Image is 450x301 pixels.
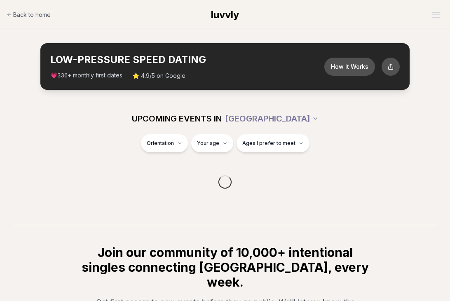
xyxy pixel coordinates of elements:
button: Ages I prefer to meet [237,134,309,152]
span: ⭐ 4.9/5 on Google [132,72,185,80]
span: UPCOMING EVENTS IN [132,113,222,124]
button: How it Works [324,58,375,76]
a: luvvly [211,8,239,21]
h2: Join our community of 10,000+ intentional singles connecting [GEOGRAPHIC_DATA], every week. [80,245,370,289]
span: Ages I prefer to meet [242,140,295,147]
span: Your age [197,140,219,147]
span: Back to home [13,11,51,19]
span: luvvly [211,9,239,21]
span: Orientation [147,140,174,147]
button: Open menu [429,9,443,21]
button: Orientation [141,134,188,152]
span: 336 [57,72,68,79]
button: [GEOGRAPHIC_DATA] [225,110,319,128]
h2: LOW-PRESSURE SPEED DATING [50,53,324,66]
a: Back to home [7,7,51,23]
button: Your age [191,134,233,152]
span: 💗 + monthly first dates [50,71,122,80]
